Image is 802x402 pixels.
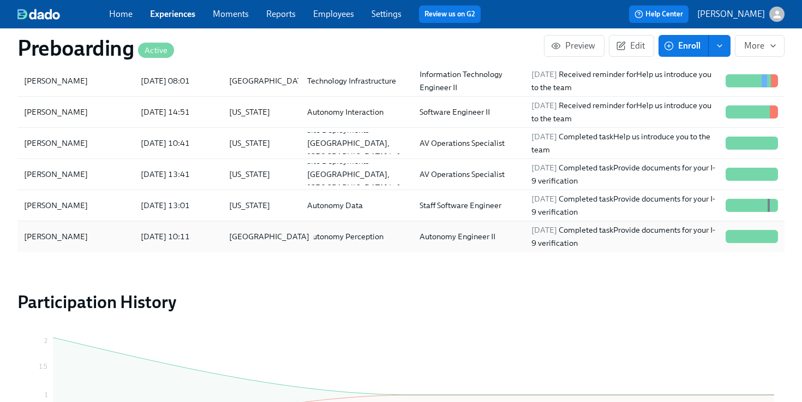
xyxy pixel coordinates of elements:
[225,137,298,150] div: [US_STATE]
[20,137,132,150] div: [PERSON_NAME]
[527,68,721,94] div: Received reminder for Help us introduce you to the team
[303,74,411,87] div: Technology Infrastructure
[17,291,785,313] h2: Participation History
[531,225,557,235] span: [DATE]
[372,9,402,19] a: Settings
[20,168,132,181] div: [PERSON_NAME]
[531,163,557,173] span: [DATE]
[735,35,785,57] button: More
[44,337,47,345] tspan: 2
[225,74,314,87] div: [GEOGRAPHIC_DATA]
[659,35,709,57] button: Enroll
[45,391,47,399] tspan: 1
[303,123,411,163] div: Site Deployments-[GEOGRAPHIC_DATA], [GEOGRAPHIC_DATA] Lyft
[313,9,354,19] a: Employees
[527,99,721,125] div: Received reminder for Help us introduce you to the team
[415,105,523,119] div: Software Engineer II
[609,35,654,57] button: Edit
[266,9,296,19] a: Reports
[136,105,221,119] div: [DATE] 14:51
[303,155,411,194] div: Site Deployments-[GEOGRAPHIC_DATA], [GEOGRAPHIC_DATA] Lyft
[424,9,475,20] a: Review us on G2
[415,137,523,150] div: AV Operations Specialist
[109,9,133,19] a: Home
[635,9,683,20] span: Help Center
[213,9,249,19] a: Moments
[531,132,557,141] span: [DATE]
[527,223,721,250] div: Completed task Provide documents for your I-9 verification
[20,105,132,119] div: [PERSON_NAME]
[527,130,721,156] div: Completed task Help us introduce you to the team
[136,74,221,87] div: [DATE] 08:01
[225,230,314,243] div: [GEOGRAPHIC_DATA]
[544,35,605,57] button: Preview
[697,8,765,20] p: [PERSON_NAME]
[303,230,411,243] div: Autonomy Perception
[17,190,785,221] div: [PERSON_NAME][DATE] 13:01[US_STATE]Autonomy DataStaff Software Engineer[DATE] Completed taskProvi...
[303,105,411,119] div: Autonomy Interaction
[225,199,298,212] div: [US_STATE]
[527,192,721,218] div: Completed task Provide documents for your I-9 verification
[415,230,523,243] div: Autonomy Engineer II
[17,159,785,190] div: [PERSON_NAME][DATE] 13:41[US_STATE]Site Deployments-[GEOGRAPHIC_DATA], [GEOGRAPHIC_DATA] LyftAV O...
[553,40,595,51] span: Preview
[136,199,221,212] div: [DATE] 13:01
[666,40,701,51] span: Enroll
[17,9,60,20] img: dado
[531,69,557,79] span: [DATE]
[709,35,731,57] button: enroll
[419,5,481,23] button: Review us on G2
[17,221,785,252] div: [PERSON_NAME][DATE] 10:11[GEOGRAPHIC_DATA]Autonomy PerceptionAutonomy Engineer II[DATE] Completed...
[17,35,174,61] h1: Preboarding
[20,74,132,87] div: [PERSON_NAME]
[150,9,195,19] a: Experiences
[136,137,221,150] div: [DATE] 10:41
[17,66,785,97] div: [PERSON_NAME][DATE] 08:01[GEOGRAPHIC_DATA]Technology InfrastructureInformation Technology Enginee...
[20,230,132,243] div: [PERSON_NAME]
[20,199,132,212] div: [PERSON_NAME]
[225,105,298,119] div: [US_STATE]
[531,194,557,204] span: [DATE]
[17,9,109,20] a: dado
[39,363,47,370] tspan: 1.5
[629,5,689,23] button: Help Center
[415,68,523,94] div: Information Technology Engineer II
[17,128,785,159] div: [PERSON_NAME][DATE] 10:41[US_STATE]Site Deployments-[GEOGRAPHIC_DATA], [GEOGRAPHIC_DATA] LyftAV O...
[225,168,298,181] div: [US_STATE]
[527,161,721,187] div: Completed task Provide documents for your I-9 verification
[17,97,785,128] div: [PERSON_NAME][DATE] 14:51[US_STATE]Autonomy InteractionSoftware Engineer II[DATE] Received remind...
[697,7,785,22] button: [PERSON_NAME]
[415,199,523,212] div: Staff Software Engineer
[303,199,411,212] div: Autonomy Data
[415,168,523,181] div: AV Operations Specialist
[138,46,174,55] span: Active
[136,168,221,181] div: [DATE] 13:41
[531,100,557,110] span: [DATE]
[618,40,645,51] span: Edit
[136,230,221,243] div: [DATE] 10:11
[744,40,775,51] span: More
